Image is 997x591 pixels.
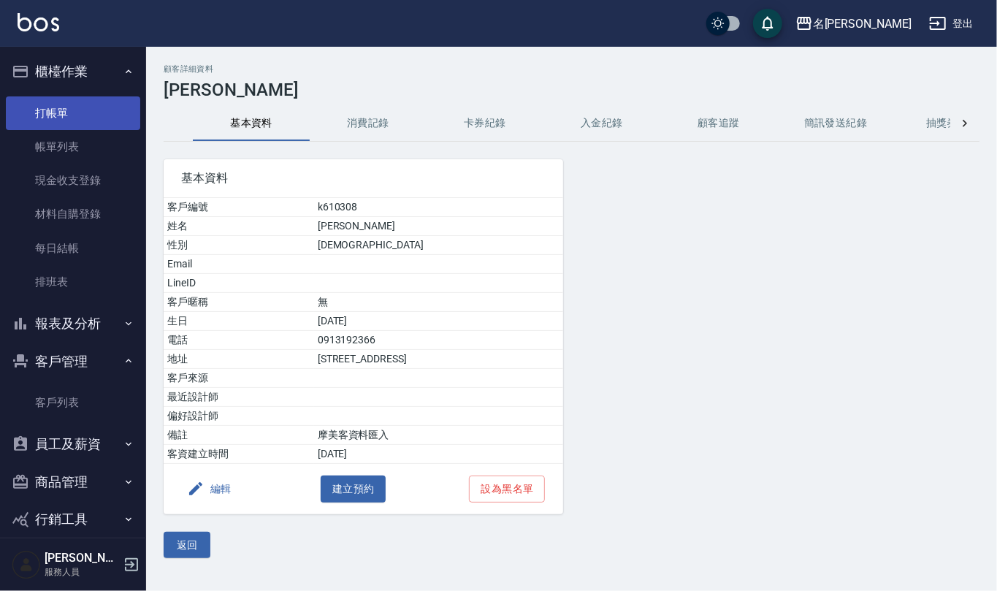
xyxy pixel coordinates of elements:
td: 地址 [164,350,314,369]
td: Email [164,255,314,274]
td: [STREET_ADDRESS] [314,350,563,369]
a: 排班表 [6,265,140,299]
button: 消費記錄 [310,106,427,141]
button: 入金紀錄 [543,106,660,141]
td: 客戶編號 [164,198,314,217]
td: 姓名 [164,217,314,236]
td: 偏好設計師 [164,407,314,426]
h3: [PERSON_NAME] [164,80,979,100]
button: 商品管理 [6,463,140,501]
button: 卡券紀錄 [427,106,543,141]
td: 無 [314,293,563,312]
h2: 顧客詳細資料 [164,64,979,74]
h5: [PERSON_NAME] [45,551,119,565]
button: 顧客追蹤 [660,106,777,141]
button: 報表及分析 [6,305,140,343]
button: 設為黑名單 [469,476,545,503]
button: 客戶管理 [6,343,140,381]
td: 客戶暱稱 [164,293,314,312]
button: 簡訊發送紀錄 [777,106,894,141]
td: 0913192366 [314,331,563,350]
td: [PERSON_NAME] [314,217,563,236]
a: 材料自購登錄 [6,197,140,231]
button: 櫃檯作業 [6,53,140,91]
button: 名[PERSON_NAME] [790,9,917,39]
td: 電話 [164,331,314,350]
a: 每日結帳 [6,232,140,265]
button: 編輯 [181,476,237,503]
div: 名[PERSON_NAME] [813,15,912,33]
td: 性別 [164,236,314,255]
button: 基本資料 [193,106,310,141]
img: Logo [18,13,59,31]
button: 員工及薪資 [6,425,140,463]
td: 備註 [164,426,314,445]
a: 客戶列表 [6,386,140,419]
a: 現金收支登錄 [6,164,140,197]
td: [DATE] [314,445,563,464]
p: 服務人員 [45,565,119,579]
button: 返回 [164,532,210,559]
button: 登出 [923,10,979,37]
a: 帳單列表 [6,130,140,164]
td: [DEMOGRAPHIC_DATA] [314,236,563,255]
td: 生日 [164,312,314,331]
td: k610308 [314,198,563,217]
button: 建立預約 [321,476,386,503]
td: 客資建立時間 [164,445,314,464]
td: [DATE] [314,312,563,331]
td: LineID [164,274,314,293]
a: 打帳單 [6,96,140,130]
span: 基本資料 [181,171,546,186]
td: 客戶來源 [164,369,314,388]
td: 最近設計師 [164,388,314,407]
td: 摩美客資料匯入 [314,426,563,445]
button: 行銷工具 [6,500,140,538]
img: Person [12,550,41,579]
button: save [753,9,782,38]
